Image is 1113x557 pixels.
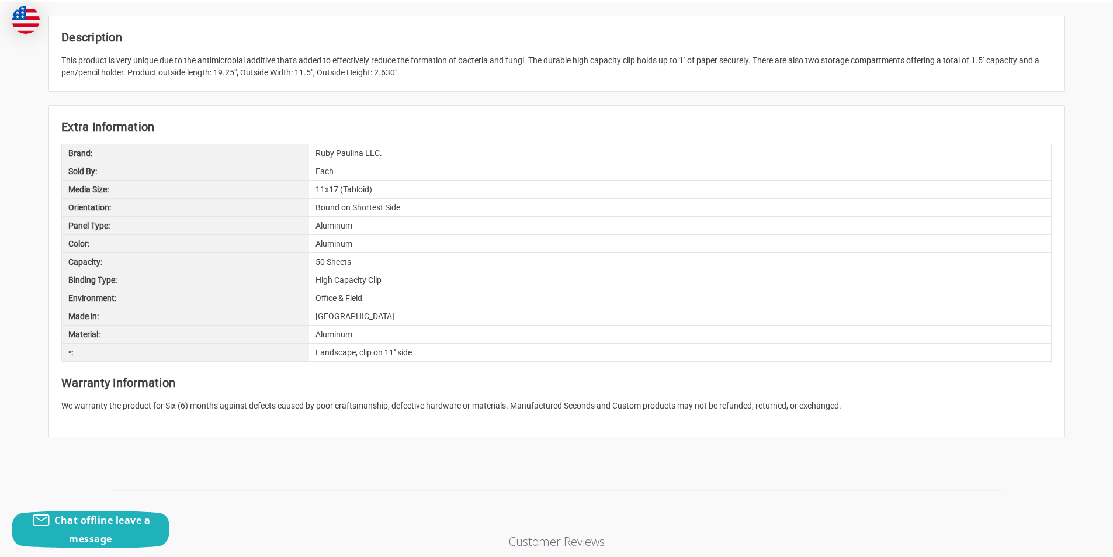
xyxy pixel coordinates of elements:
div: Sold By: [62,162,309,180]
div: Aluminum [309,326,1051,343]
div: Each [309,162,1051,180]
span: Chat offline leave a message [54,514,150,545]
div: Color: [62,235,309,252]
div: 50 Sheets [309,253,1051,271]
div: •: [62,344,309,361]
div: Capacity: [62,253,309,271]
div: 11x17 (Tabloid) [309,181,1051,198]
div: [GEOGRAPHIC_DATA] [309,307,1051,325]
div: Material: [62,326,309,343]
div: Environment: [62,289,309,307]
div: Landscape, clip on 11'' side [309,344,1051,361]
p: We warranty the product for Six (6) months against defects caused by poor craftsmanship, defectiv... [61,400,1052,412]
h2: Warranty Information [61,374,1052,392]
div: Aluminum [309,235,1051,252]
p: Customer Reviews [334,534,779,549]
div: Panel Type: [62,217,309,234]
div: Aluminum [309,217,1051,234]
h2: Extra Information [61,118,1052,136]
div: Media Size: [62,181,309,198]
div: Ruby Paulina LLC. [309,144,1051,162]
div: High Capacity Clip [309,271,1051,289]
div: Bound on Shortest Side [309,199,1051,216]
div: Office & Field [309,289,1051,307]
h2: Description [61,29,1052,46]
div: Made in: [62,307,309,325]
iframe: Google Customer Reviews [1017,525,1113,557]
div: Binding Type: [62,271,309,289]
div: Brand: [62,144,309,162]
div: This product is very unique due to the antimicrobial additive that's added to effectively reduce ... [61,54,1052,79]
div: Orientation: [62,199,309,216]
button: Chat offline leave a message [12,511,169,548]
img: duty and tax information for United States [12,6,40,34]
